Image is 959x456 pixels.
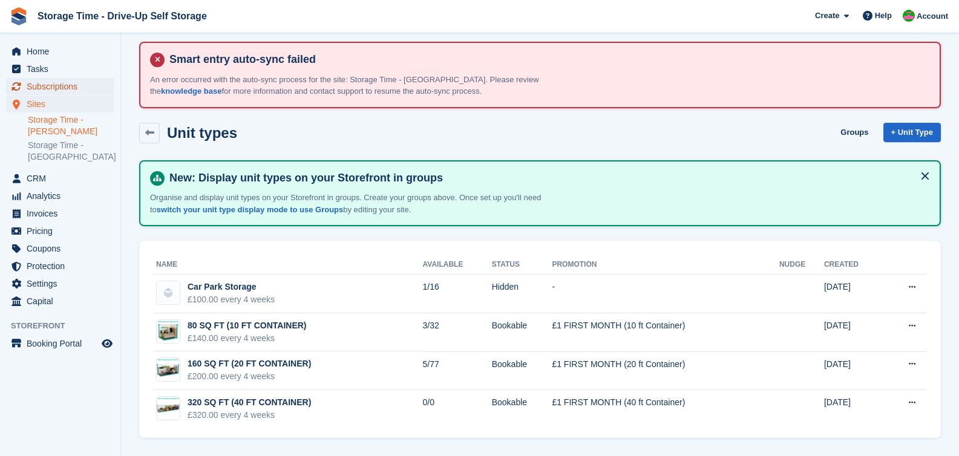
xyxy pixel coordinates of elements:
[157,397,180,420] img: 10ft%20Container%20(80%20SQ%20FT).png
[552,351,779,390] td: £1 FIRST MONTH (20 ft Container)
[27,60,99,77] span: Tasks
[815,10,839,22] span: Create
[6,78,114,95] a: menu
[188,281,275,293] div: Car Park Storage
[552,313,779,352] td: £1 FIRST MONTH (10 ft Container)
[188,396,311,409] div: 320 SQ FT (40 FT CONTAINER)
[6,293,114,310] a: menu
[824,275,883,313] td: [DATE]
[779,255,824,275] th: Nudge
[875,10,892,22] span: Help
[917,10,948,22] span: Account
[27,335,99,352] span: Booking Portal
[423,351,492,390] td: 5/77
[27,275,99,292] span: Settings
[6,170,114,187] a: menu
[423,255,492,275] th: Available
[6,205,114,222] a: menu
[27,205,99,222] span: Invoices
[157,281,180,304] img: blank-unit-type-icon-ffbac7b88ba66c5e286b0e438baccc4b9c83835d4c34f86887a83fc20ec27e7b.svg
[154,255,423,275] th: Name
[6,258,114,275] a: menu
[6,223,114,239] a: menu
[492,390,552,428] td: Bookable
[27,223,99,239] span: Pricing
[27,170,99,187] span: CRM
[423,390,492,428] td: 0/0
[552,275,779,313] td: -
[27,96,99,112] span: Sites
[27,240,99,257] span: Coupons
[165,53,930,67] h4: Smart entry auto-sync failed
[188,319,307,332] div: 80 SQ FT (10 FT CONTAINER)
[150,192,574,215] p: Organise and display unit types on your Storefront in groups. Create your groups above. Once set ...
[824,255,883,275] th: Created
[27,258,99,275] span: Protection
[11,320,120,332] span: Storefront
[150,74,574,97] p: An error occurred with the auto-sync process for the site: Storage Time - [GEOGRAPHIC_DATA]. Plea...
[28,140,114,163] a: Storage Time - [GEOGRAPHIC_DATA]
[883,123,941,143] a: + Unit Type
[6,187,114,204] a: menu
[552,390,779,428] td: £1 FIRST MONTH (40 ft Container)
[492,275,552,313] td: Hidden
[552,255,779,275] th: Promotion
[188,332,307,345] div: £140.00 every 4 weeks
[492,313,552,352] td: Bookable
[824,313,883,352] td: [DATE]
[6,275,114,292] a: menu
[903,10,915,22] img: Saeed
[6,335,114,352] a: menu
[188,357,311,370] div: 160 SQ FT (20 FT CONTAINER)
[824,351,883,390] td: [DATE]
[492,351,552,390] td: Bookable
[6,43,114,60] a: menu
[157,205,343,214] a: switch your unit type display mode to use Groups
[6,240,114,257] a: menu
[423,275,492,313] td: 1/16
[6,96,114,112] a: menu
[824,390,883,428] td: [DATE]
[836,123,873,143] a: Groups
[6,60,114,77] a: menu
[27,187,99,204] span: Analytics
[28,114,114,137] a: Storage Time - [PERSON_NAME]
[157,320,180,343] img: 10ft%20Container%20(80%20SQ%20FT)%20(2).png
[423,313,492,352] td: 3/32
[10,7,28,25] img: stora-icon-8386f47178a22dfd0bd8f6a31ec36ba5ce8667c1dd55bd0f319d3a0aa187defe.svg
[27,293,99,310] span: Capital
[165,171,930,185] h4: New: Display unit types on your Storefront in groups
[492,255,552,275] th: Status
[188,293,275,306] div: £100.00 every 4 weeks
[161,86,221,96] a: knowledge base
[167,125,237,141] h2: Unit types
[27,43,99,60] span: Home
[188,370,311,383] div: £200.00 every 4 weeks
[100,336,114,351] a: Preview store
[188,409,311,422] div: £320.00 every 4 weeks
[33,6,212,26] a: Storage Time - Drive-Up Self Storage
[157,358,180,381] img: 10ft%20Container%20(80%20SQ%20FT)%20(1).png
[27,78,99,95] span: Subscriptions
